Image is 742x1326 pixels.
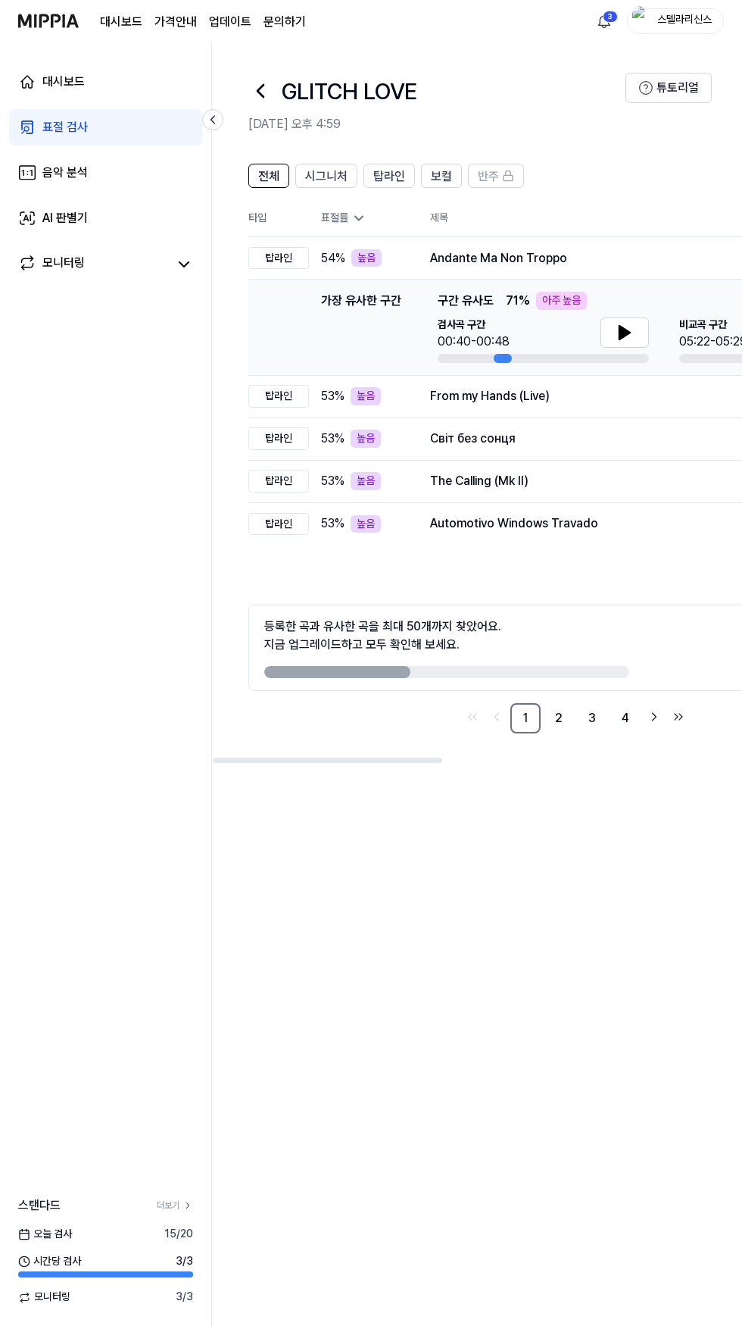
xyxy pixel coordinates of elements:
a: 4 [610,703,641,733]
div: 모니터링 [42,254,85,275]
div: 탑라인 [248,470,309,493]
img: 알림 [595,12,613,30]
a: 1 [510,703,541,733]
div: 탑라인 [248,247,309,270]
span: 구간 유사도 [438,292,494,310]
button: 탑라인 [363,164,415,188]
a: 표절 검사 [9,109,202,145]
span: 스탠다드 [18,1196,61,1215]
a: 더보기 [157,1199,193,1212]
span: 시그니처 [305,167,348,186]
div: 가장 유사한 구간 [321,292,401,363]
span: 시간당 검사 [18,1254,81,1269]
span: 53 % [321,472,344,490]
a: 대시보드 [100,13,142,31]
span: 15 / 20 [164,1227,193,1242]
span: 3 / 3 [176,1290,193,1305]
button: 반주 [468,164,524,188]
div: 스텔라리신스 [655,12,714,29]
button: 알림3 [592,9,616,33]
button: 튜토리얼 [625,73,712,103]
h2: [DATE] 오후 4:59 [248,115,625,133]
a: 모니터링 [18,254,169,275]
th: 타입 [248,200,309,237]
a: 3 [577,703,607,733]
span: 탑라인 [373,167,405,186]
div: 높음 [351,387,381,405]
div: 등록한 곡과 유사한 곡을 최대 50개까지 찾았어요. 지금 업그레이드하고 모두 확인해 보세요. [264,618,501,654]
div: AI 판별기 [42,209,88,227]
a: 문의하기 [263,13,306,31]
a: AI 판별기 [9,200,202,236]
a: 업데이트 [209,13,251,31]
div: 표절 검사 [42,118,88,136]
a: Go to last page [668,706,689,727]
a: Go to next page [644,706,665,727]
a: 2 [544,703,574,733]
a: Go to previous page [486,706,507,727]
span: 반주 [478,167,499,186]
span: 53 % [321,514,344,533]
div: 탑라인 [248,385,309,408]
div: 대시보드 [42,73,85,91]
button: 전체 [248,164,289,188]
div: 아주 높음 [536,292,587,310]
div: 높음 [351,472,381,490]
a: Go to first page [462,706,483,727]
span: 71 % [506,292,530,310]
img: profile [632,6,650,36]
span: 오늘 검사 [18,1227,72,1242]
span: 53 % [321,430,344,448]
span: 보컬 [431,167,452,186]
button: profile스텔라리신스 [627,8,724,34]
div: 음악 분석 [42,164,88,182]
button: 시그니처 [295,164,357,188]
span: 전체 [258,167,279,186]
span: 54 % [321,249,345,267]
span: 검사곡 구간 [438,317,510,333]
span: 모니터링 [18,1290,70,1305]
div: 높음 [351,515,381,533]
div: 탑라인 [248,513,309,536]
div: 탑라인 [248,427,309,450]
button: 보컬 [421,164,462,188]
div: 높음 [351,430,381,448]
a: 음악 분석 [9,155,202,191]
div: 높음 [351,249,382,267]
span: 53 % [321,387,344,405]
div: 표절률 [321,211,406,226]
button: 가격안내 [154,13,197,31]
h1: GLITCH LOVE [282,75,417,107]
a: 대시보드 [9,64,202,100]
span: 3 / 3 [176,1254,193,1269]
div: 3 [603,11,618,23]
div: 00:40-00:48 [438,333,510,351]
